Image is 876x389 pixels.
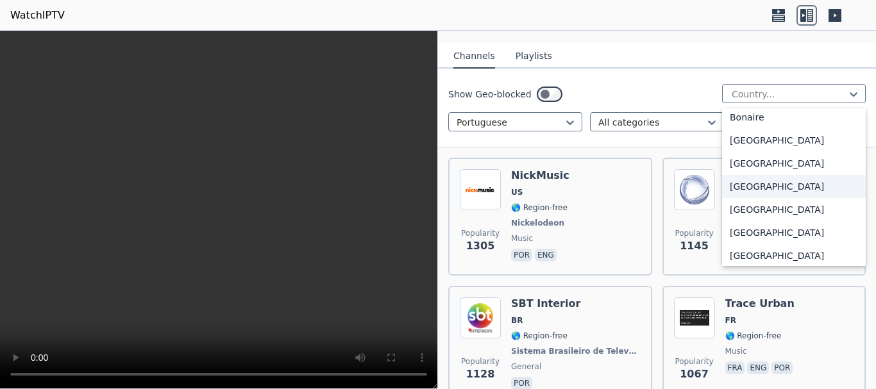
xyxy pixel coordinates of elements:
img: Record [674,169,715,210]
p: fra [725,361,745,374]
img: SBT Interior [460,297,501,338]
label: Show Geo-blocked [448,88,532,101]
div: [GEOGRAPHIC_DATA] [722,129,866,152]
span: Nickelodeon [511,218,564,228]
p: eng [747,361,769,374]
span: Popularity [461,356,500,367]
span: 🌎 Region-free [511,203,568,213]
span: US [511,187,523,197]
div: [GEOGRAPHIC_DATA] [722,152,866,175]
span: BR [511,315,523,326]
span: music [725,346,747,356]
span: 🌎 Region-free [725,331,782,341]
div: [GEOGRAPHIC_DATA] [722,221,866,244]
span: Popularity [461,228,500,238]
div: Bonaire [722,106,866,129]
span: FR [725,315,736,326]
h6: Trace Urban [725,297,796,310]
div: [GEOGRAPHIC_DATA] [722,175,866,198]
span: 🌎 Region-free [511,331,568,341]
a: WatchIPTV [10,8,65,23]
img: NickMusic [460,169,501,210]
span: Popularity [675,356,713,367]
button: Channels [453,44,495,69]
p: por [511,249,532,261]
span: 1067 [680,367,709,382]
span: general [511,361,541,372]
span: 1305 [466,238,495,254]
div: [GEOGRAPHIC_DATA] [722,244,866,267]
h6: NickMusic [511,169,569,182]
span: Sistema Brasileiro de Televisão [511,346,638,356]
img: Trace Urban [674,297,715,338]
span: music [511,233,533,244]
p: por [771,361,793,374]
span: 1145 [680,238,709,254]
div: [GEOGRAPHIC_DATA] [722,198,866,221]
h6: SBT Interior [511,297,641,310]
button: Playlists [516,44,552,69]
span: Popularity [675,228,713,238]
span: 1128 [466,367,495,382]
p: eng [535,249,557,261]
